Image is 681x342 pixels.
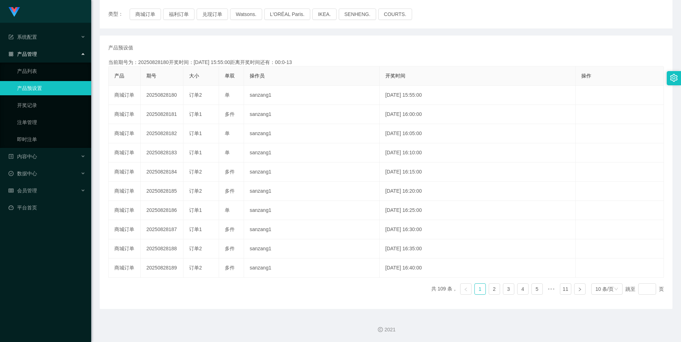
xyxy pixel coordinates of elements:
[9,171,14,176] i: 图标: check-circle-o
[489,284,500,294] a: 2
[146,73,156,79] span: 期号
[532,284,542,294] a: 5
[9,188,37,193] span: 会员管理
[189,130,202,136] span: 订单1
[141,124,183,143] td: 20250828182
[109,182,141,201] td: 商城订单
[9,7,20,17] img: logo.9652507e.png
[503,284,514,294] a: 3
[141,143,183,162] td: 20250828183
[225,226,235,232] span: 多件
[225,73,235,79] span: 单双
[225,92,230,98] span: 单
[380,124,576,143] td: [DATE] 16:05:00
[9,34,37,40] span: 系统配置
[109,105,141,124] td: 商城订单
[380,143,576,162] td: [DATE] 16:10:00
[9,34,14,39] i: 图标: form
[9,154,37,159] span: 内容中心
[431,283,457,295] li: 共 109 条，
[189,169,202,175] span: 订单2
[546,283,557,295] li: 向后 5 页
[108,9,130,20] span: 类型：
[380,182,576,201] td: [DATE] 16:20:00
[163,9,194,20] button: 福利订单
[489,283,500,295] li: 2
[17,132,85,146] a: 即时注单
[380,220,576,239] td: [DATE] 16:30:00
[189,150,202,155] span: 订单1
[380,201,576,220] td: [DATE] 16:25:00
[9,51,37,57] span: 产品管理
[225,111,235,117] span: 多件
[625,283,664,295] div: 跳至 页
[130,9,161,20] button: 商城订单
[596,284,614,294] div: 10 条/页
[546,283,557,295] span: •••
[244,124,380,143] td: sanzang1
[244,86,380,105] td: sanzang1
[225,246,235,251] span: 多件
[141,258,183,278] td: 20250828189
[141,105,183,124] td: 20250828181
[109,86,141,105] td: 商城订单
[581,73,591,79] span: 操作
[109,162,141,182] td: 商城订单
[244,258,380,278] td: sanzang1
[225,169,235,175] span: 多件
[109,124,141,143] td: 商城订单
[670,74,678,82] i: 图标: setting
[380,239,576,258] td: [DATE] 16:35:00
[230,9,262,20] button: Watsons.
[141,162,183,182] td: 20250828184
[109,143,141,162] td: 商城订单
[380,86,576,105] td: [DATE] 15:55:00
[225,188,235,194] span: 多件
[518,284,528,294] a: 4
[244,105,380,124] td: sanzang1
[197,9,228,20] button: 兑现订单
[9,171,37,176] span: 数据中心
[244,162,380,182] td: sanzang1
[9,154,14,159] i: 图标: profile
[378,327,383,332] i: 图标: copyright
[9,188,14,193] i: 图标: table
[560,284,571,294] a: 11
[380,258,576,278] td: [DATE] 16:40:00
[244,143,380,162] td: sanzang1
[141,182,183,201] td: 20250828185
[9,201,85,215] a: 图标: dashboard平台首页
[189,188,202,194] span: 订单2
[17,81,85,95] a: 产品预设置
[264,9,310,20] button: L'ORÉAL Paris.
[17,64,85,78] a: 产品列表
[378,9,412,20] button: COURTS.
[225,150,230,155] span: 单
[109,258,141,278] td: 商城订单
[244,201,380,220] td: sanzang1
[17,115,85,129] a: 注单管理
[578,287,582,292] i: 图标: right
[225,265,235,271] span: 多件
[109,239,141,258] td: 商城订单
[189,265,202,271] span: 订单2
[108,59,664,66] div: 当前期号为：20250828180开奖时间：[DATE] 15:55:00距离开奖时间还有：00:0-13
[474,283,486,295] li: 1
[244,239,380,258] td: sanzang1
[108,44,133,52] span: 产品预设值
[460,283,472,295] li: 上一页
[531,283,543,295] li: 5
[141,201,183,220] td: 20250828186
[189,246,202,251] span: 订单2
[109,220,141,239] td: 商城订单
[189,111,202,117] span: 订单1
[189,73,199,79] span: 大小
[244,220,380,239] td: sanzang1
[141,239,183,258] td: 20250828188
[97,326,675,333] div: 2021
[189,92,202,98] span: 订单2
[141,86,183,105] td: 20250828180
[141,220,183,239] td: 20250828187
